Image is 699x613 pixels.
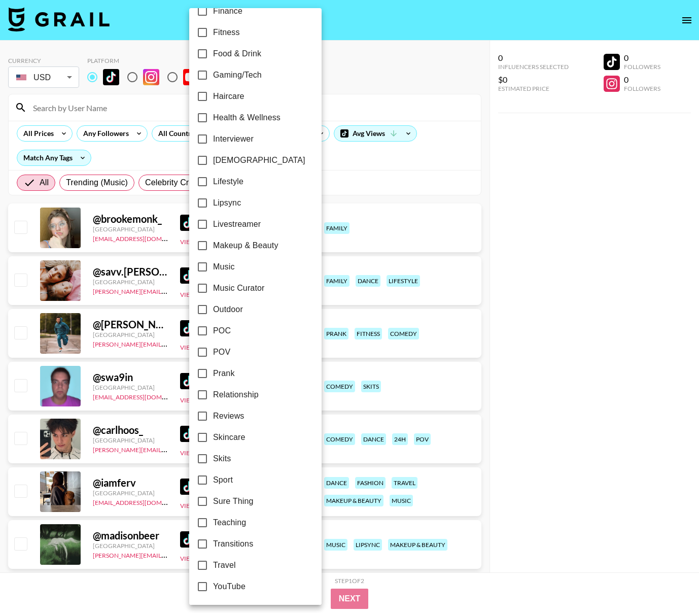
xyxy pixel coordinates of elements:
span: Teaching [213,517,246,529]
span: POC [213,325,231,337]
span: YouTube [213,581,246,593]
span: Food & Drink [213,48,261,60]
span: Interviewer [213,133,254,145]
span: Relationship [213,389,259,401]
span: Music [213,261,235,273]
span: [DEMOGRAPHIC_DATA] [213,154,305,166]
span: Skits [213,453,231,465]
span: Transitions [213,538,253,550]
span: Lifestyle [213,176,243,188]
span: Gaming/Tech [213,69,262,81]
span: Haircare [213,90,244,103]
span: POV [213,346,230,358]
span: Music Curator [213,282,265,294]
span: Skincare [213,431,245,444]
span: Outdoor [213,303,243,316]
span: Fitness [213,26,240,39]
span: Reviews [213,410,244,422]
span: Health & Wellness [213,112,281,124]
iframe: Drift Widget Chat Controller [648,562,687,601]
span: Finance [213,5,242,17]
span: Prank [213,367,235,380]
span: Lipsync [213,197,241,209]
span: Livestreamer [213,218,261,230]
span: Sport [213,474,233,486]
span: Makeup & Beauty [213,240,278,252]
span: Travel [213,559,236,571]
span: Sure Thing [213,495,253,507]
